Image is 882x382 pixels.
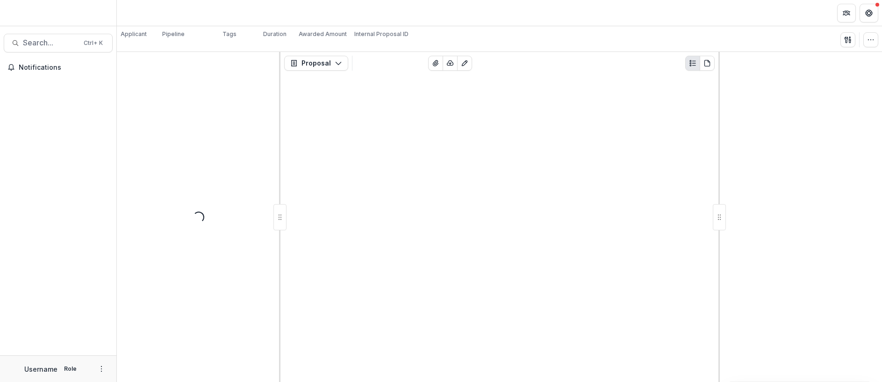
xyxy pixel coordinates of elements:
[354,30,409,38] p: Internal Proposal ID
[4,60,113,75] button: Notifications
[299,30,347,38] p: Awarded Amount
[685,56,700,71] button: Plaintext view
[428,56,443,71] button: View Attached Files
[700,56,715,71] button: PDF view
[162,30,185,38] p: Pipeline
[23,38,78,47] span: Search...
[222,30,237,38] p: Tags
[121,30,147,38] p: Applicant
[61,365,79,373] p: Role
[837,4,856,22] button: Partners
[263,30,287,38] p: Duration
[457,56,472,71] button: Edit as form
[96,363,107,375] button: More
[860,4,878,22] button: Get Help
[284,56,348,71] button: Proposal
[4,34,113,52] button: Search...
[19,64,109,72] span: Notifications
[24,364,57,374] p: Username
[82,38,105,48] div: Ctrl + K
